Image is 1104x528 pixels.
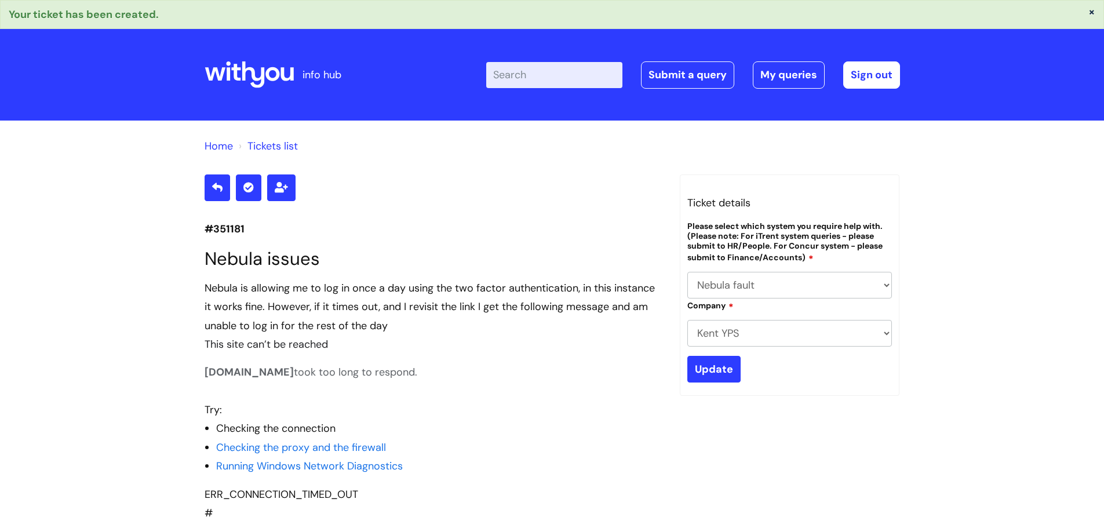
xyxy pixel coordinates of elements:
input: Search [486,62,622,88]
b: [DOMAIN_NAME] [205,365,294,379]
button: × [1088,6,1095,17]
a: Tickets list [247,139,298,153]
label: Please select which system you require help with. (Please note: For iTrent system queries - pleas... [687,221,892,263]
a: Home [205,139,233,153]
a: Checking the proxy and the firewall [216,440,386,454]
h1: This site can’t be reached [205,335,662,354]
p: info hub [303,65,341,84]
div: took too long to respond. [205,365,417,379]
li: Solution home [205,137,233,155]
li: Tickets list [236,137,298,155]
h3: Ticket details [687,194,892,212]
a: Submit a query [641,61,734,88]
label: Company [687,299,734,311]
li: Checking the connection [216,419,662,438]
a: Running Windows Network Diagnostics [216,459,403,473]
div: Try: [205,400,662,419]
a: Sign out [843,61,900,88]
div: ERR_CONNECTION_TIMED_OUT [205,485,662,504]
p: #351181 [205,220,662,238]
div: Nebula is allowing me to log in once a day using the two factor authentication, in this instance ... [205,279,662,335]
div: # [205,279,662,523]
a: My queries [753,61,825,88]
input: Update [687,356,741,383]
div: | - [486,61,900,88]
h1: Nebula issues [205,248,662,270]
